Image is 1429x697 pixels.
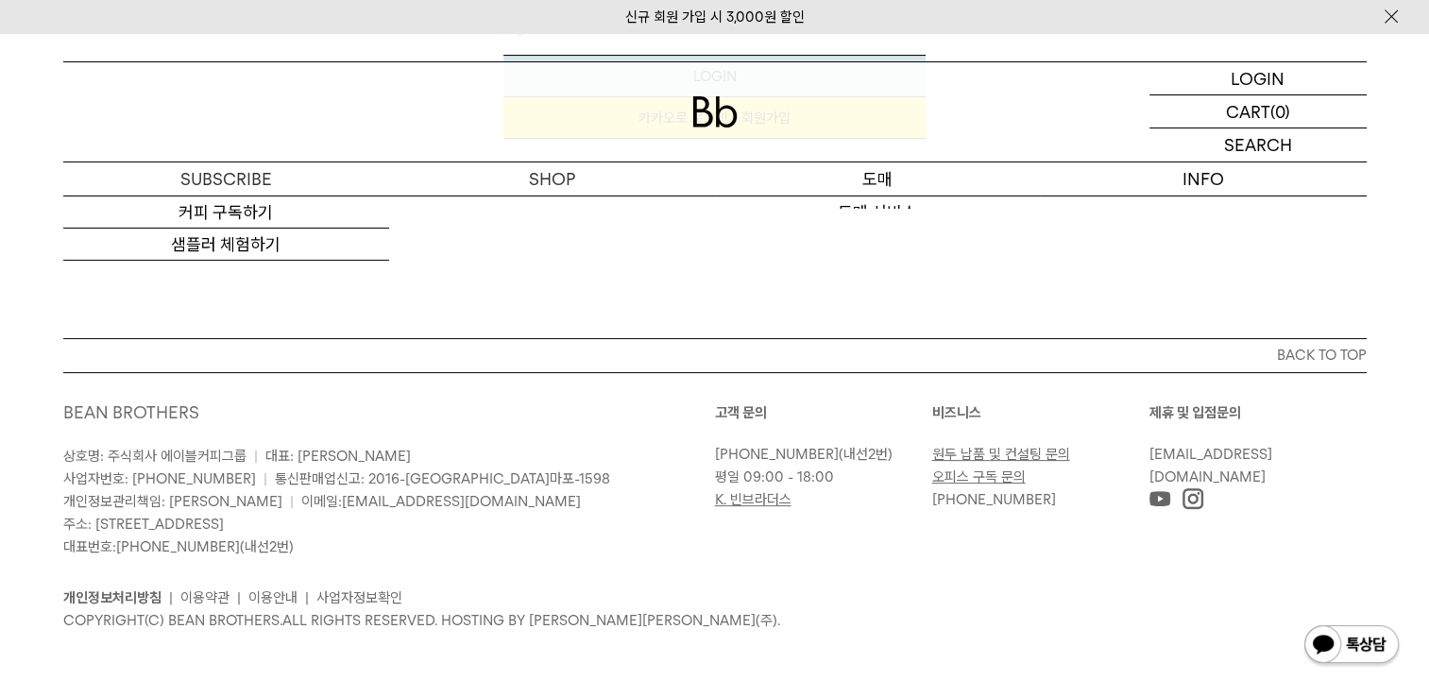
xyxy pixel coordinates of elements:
[932,491,1056,508] a: [PHONE_NUMBER]
[715,491,791,508] a: K. 빈브라더스
[715,446,839,463] a: [PHONE_NUMBER]
[63,196,389,229] a: 커피 구독하기
[932,401,1149,424] p: 비즈니스
[1302,623,1401,669] img: 카카오톡 채널 1:1 채팅 버튼
[63,162,389,195] a: SUBSCRIBE
[180,589,230,606] a: 이용약관
[1226,95,1270,127] p: CART
[116,538,240,555] a: [PHONE_NUMBER]
[389,162,715,195] a: SHOP
[1149,401,1367,424] p: 제휴 및 입점문의
[275,470,610,487] span: 통신판매업신고: 2016-[GEOGRAPHIC_DATA]마포-1598
[1149,95,1367,128] a: CART (0)
[63,589,162,606] a: 개인정보처리방침
[248,589,298,606] a: 이용안내
[715,162,1041,195] p: 도매
[63,538,294,555] span: 대표번호: (내선2번)
[342,493,581,510] a: [EMAIL_ADDRESS][DOMAIN_NAME]
[715,196,1041,229] a: 도매 서비스
[290,493,294,510] span: |
[63,261,389,293] a: 오피스 커피구독
[1224,128,1292,161] p: SEARCH
[715,401,932,424] p: 고객 문의
[63,338,1367,372] button: BACK TO TOP
[169,586,173,609] li: |
[1270,95,1290,127] p: (0)
[254,448,258,465] span: |
[265,448,411,465] span: 대표: [PERSON_NAME]
[237,586,241,609] li: |
[63,402,199,422] a: BEAN BROTHERS
[63,609,1367,632] p: COPYRIGHT(C) BEAN BROTHERS. ALL RIGHTS RESERVED. HOSTING BY [PERSON_NAME][PERSON_NAME](주).
[1041,162,1367,195] p: INFO
[63,493,282,510] span: 개인정보관리책임: [PERSON_NAME]
[932,468,1026,485] a: 오피스 구독 문의
[1149,62,1367,95] a: LOGIN
[63,470,256,487] span: 사업자번호: [PHONE_NUMBER]
[305,586,309,609] li: |
[63,448,247,465] span: 상호명: 주식회사 에이블커피그룹
[715,443,923,466] p: (내선2번)
[301,493,581,510] span: 이메일:
[715,466,923,488] p: 평일 09:00 - 18:00
[316,589,402,606] a: 사업자정보확인
[1149,446,1272,485] a: [EMAIL_ADDRESS][DOMAIN_NAME]
[692,96,738,127] img: 로고
[264,470,267,487] span: |
[625,8,805,25] a: 신규 회원 가입 시 3,000원 할인
[63,229,389,261] a: 샘플러 체험하기
[63,516,224,533] span: 주소: [STREET_ADDRESS]
[932,446,1070,463] a: 원두 납품 및 컨설팅 문의
[1231,62,1284,94] p: LOGIN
